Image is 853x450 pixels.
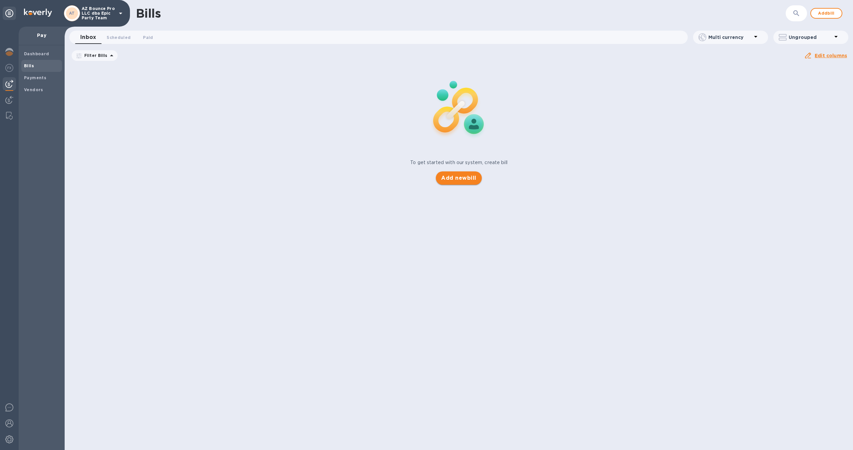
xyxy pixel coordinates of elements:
[107,34,131,41] span: Scheduled
[24,87,43,92] b: Vendors
[24,32,59,39] p: Pay
[410,159,507,166] p: To get started with our system, create bill
[815,53,847,58] u: Edit columns
[82,53,108,58] p: Filter Bills
[816,9,836,17] span: Add bill
[3,7,16,20] div: Unpin categories
[24,51,49,56] b: Dashboard
[80,33,96,42] span: Inbox
[143,34,153,41] span: Paid
[789,34,832,41] p: Ungrouped
[24,63,34,68] b: Bills
[441,174,476,182] span: Add new bill
[436,171,481,185] button: Add newbill
[24,9,52,17] img: Logo
[69,11,75,16] b: AT
[5,64,13,72] img: Foreign exchange
[810,8,842,19] button: Addbill
[82,6,115,20] p: AZ Bounce Pro LLC dba Epic Party Team
[708,34,752,41] p: Multi currency
[136,6,161,20] h1: Bills
[24,75,46,80] b: Payments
